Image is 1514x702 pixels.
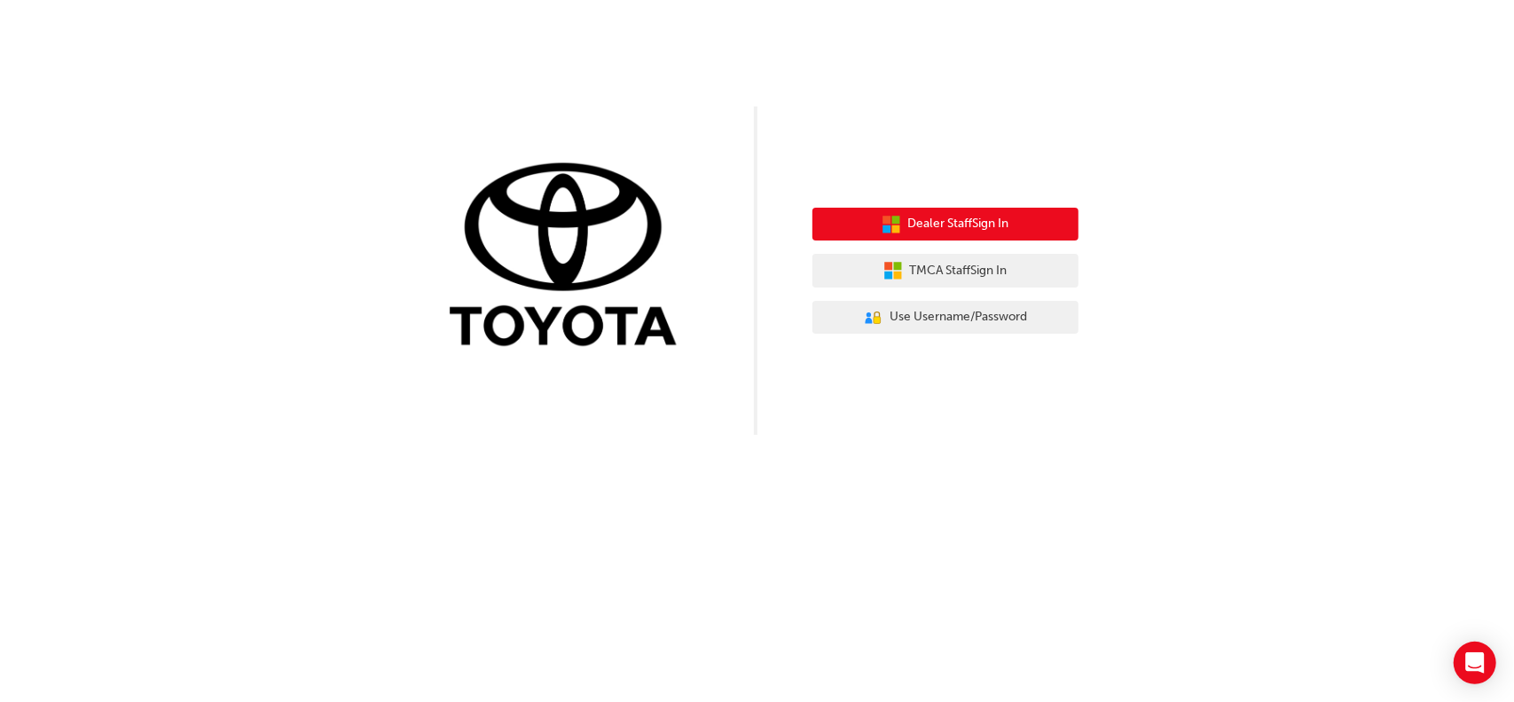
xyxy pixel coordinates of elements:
[812,301,1079,335] button: Use Username/Password
[890,307,1027,327] span: Use Username/Password
[812,208,1079,241] button: Dealer StaffSign In
[908,214,1009,234] span: Dealer Staff Sign In
[812,254,1079,288] button: TMCA StaffSign In
[1454,642,1496,684] div: Open Intercom Messenger
[910,261,1008,281] span: TMCA Staff Sign In
[436,159,702,355] img: Trak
